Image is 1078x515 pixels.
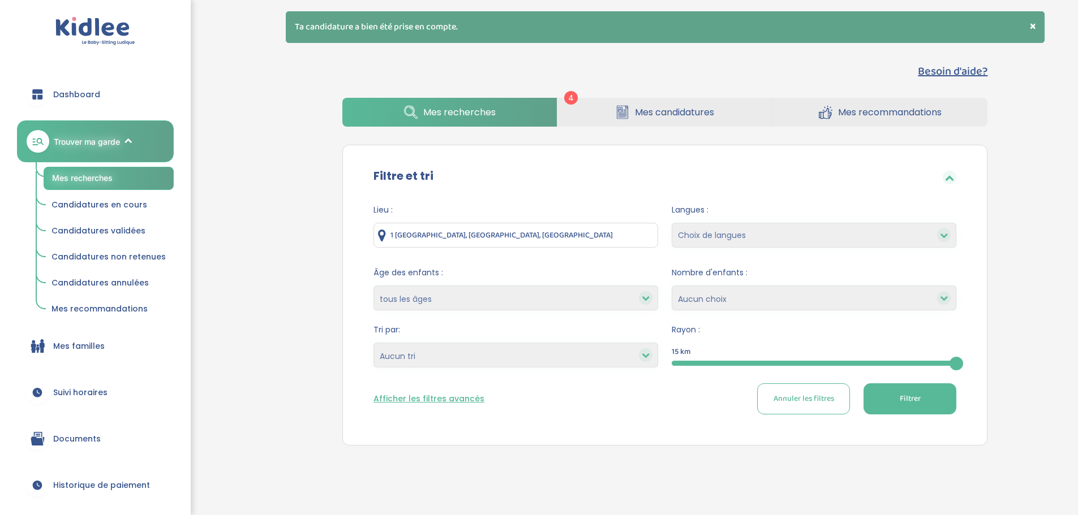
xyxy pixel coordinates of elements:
div: Ta candidature a bien été prise en compte. [286,11,1044,43]
span: Candidatures en cours [51,199,147,210]
a: Candidatures non retenues [44,246,174,268]
span: Langues : [672,204,956,216]
span: Annuler les filtres [774,393,834,405]
span: Dashboard [53,89,100,101]
button: Annuler les filtres [757,383,850,414]
button: Besoin d'aide? [918,63,987,80]
span: Mes recommandations [838,105,942,119]
a: Candidatures annulées [44,272,174,294]
a: Candidatures validées [44,220,174,242]
span: Documents [53,433,101,445]
button: Filtrer [864,383,956,414]
a: Mes recommandations [44,298,174,320]
span: Lieu : [373,204,658,216]
a: Documents [17,418,174,459]
span: Suivi horaires [53,387,108,399]
span: 4 [564,91,578,105]
span: Mes familles [53,340,105,352]
a: Mes recommandations [772,98,987,127]
span: Âge des enfants : [373,267,658,279]
a: Candidatures en cours [44,194,174,216]
span: Trouver ma garde [54,136,120,148]
span: Nombre d'enfants : [672,267,956,279]
span: Mes recherches [423,105,496,119]
a: Trouver ma garde [17,120,174,162]
button: Afficher les filtres avancés [373,393,484,405]
a: Historique de paiement [17,465,174,505]
a: Mes recherches [342,98,557,127]
span: Filtrer [900,393,921,405]
span: Candidatures non retenues [51,251,166,262]
span: Rayon : [672,324,956,336]
span: Candidatures validées [51,225,145,236]
img: logo.svg [55,17,135,46]
span: Mes recherches [52,173,113,183]
span: Candidatures annulées [51,277,149,288]
span: Historique de paiement [53,479,150,491]
span: Tri par: [373,324,658,336]
a: Dashboard [17,74,174,115]
a: Suivi horaires [17,372,174,413]
a: Mes candidatures [557,98,772,127]
span: Mes recommandations [51,303,148,314]
span: 15 km [672,346,691,358]
span: Mes candidatures [635,105,714,119]
button: × [1030,20,1036,32]
a: Mes familles [17,326,174,366]
input: Ville ou code postale [373,223,658,248]
a: Mes recherches [44,167,174,190]
label: Filtre et tri [373,167,433,184]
